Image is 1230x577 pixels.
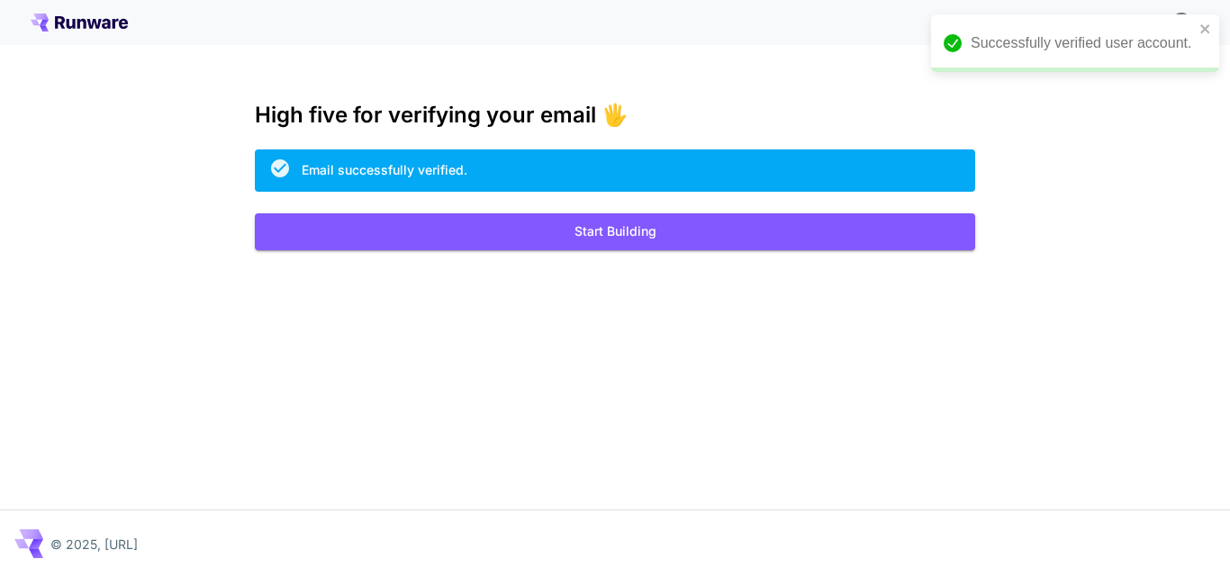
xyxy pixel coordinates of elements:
p: © 2025, [URL] [50,535,138,554]
button: In order to qualify for free credit, you need to sign up with a business email address and click ... [1163,4,1199,40]
button: Start Building [255,213,975,250]
div: Email successfully verified. [302,160,467,179]
h3: High five for verifying your email 🖐️ [255,103,975,128]
button: close [1199,22,1212,36]
div: Successfully verified user account. [971,32,1194,54]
